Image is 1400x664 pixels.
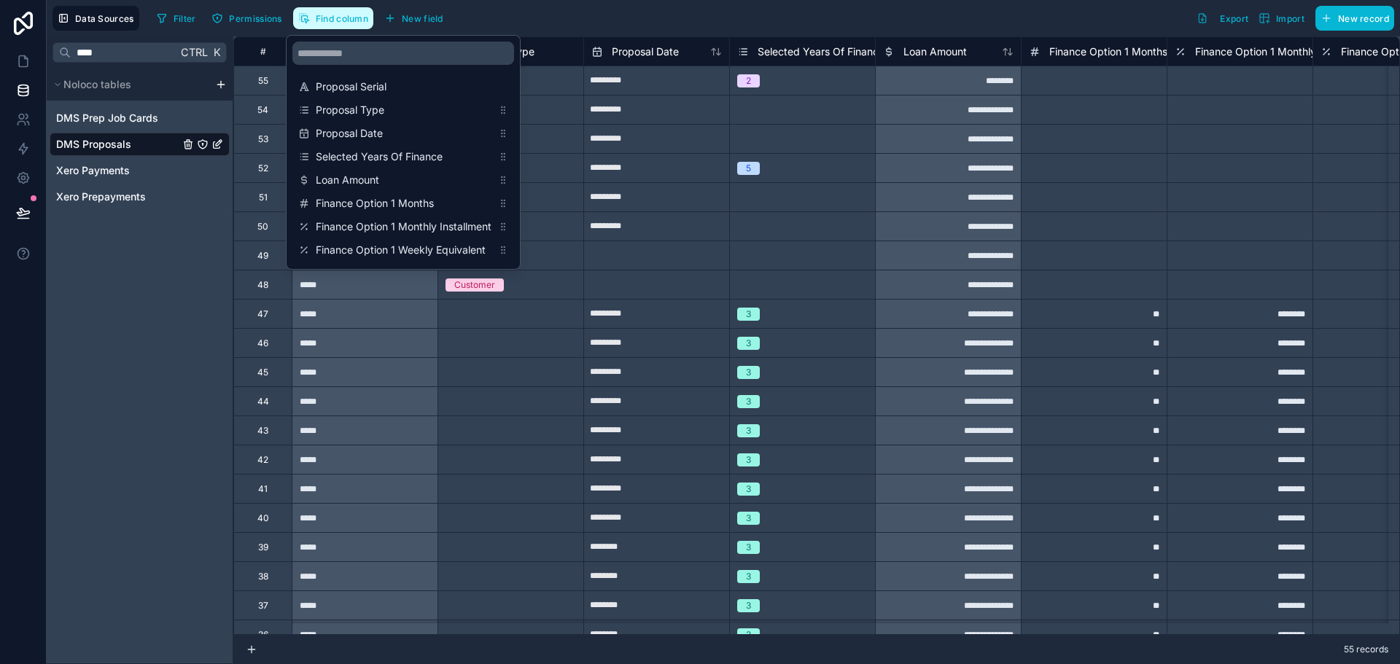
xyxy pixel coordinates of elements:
[746,395,751,408] div: 3
[293,7,373,29] button: Find column
[1253,6,1310,31] button: Import
[379,7,448,29] button: New field
[258,542,268,553] div: 39
[258,571,268,582] div: 38
[454,278,495,292] div: Customer
[746,337,751,350] div: 3
[316,103,492,117] span: Proposal Type
[206,7,287,29] button: Permissions
[229,13,281,24] span: Permissions
[259,192,268,203] div: 51
[746,453,751,466] div: 3
[1195,44,1371,59] span: Finance Option 1 Monthly Installment
[257,425,268,437] div: 43
[174,13,196,24] span: Filter
[746,628,751,641] div: 3
[612,44,679,59] span: Proposal Date
[151,7,201,29] button: Filter
[257,221,268,233] div: 50
[211,47,222,58] span: K
[316,266,492,281] span: Finance Option 1 Daily Equivalent
[1310,6,1394,31] a: New record
[257,512,269,524] div: 40
[52,6,139,31] button: Data Sources
[206,7,292,29] a: Permissions
[316,243,492,257] span: Finance Option 1 Weekly Equivalent
[316,13,368,24] span: Find column
[257,454,268,466] div: 42
[316,196,492,211] span: Finance Option 1 Months
[1315,6,1394,31] button: New record
[903,44,967,59] span: Loan Amount
[257,396,269,407] div: 44
[257,337,268,349] div: 46
[316,173,492,187] span: Loan Amount
[287,36,520,269] div: scrollable content
[257,367,268,378] div: 45
[75,13,134,24] span: Data Sources
[258,483,268,495] div: 41
[245,46,281,57] div: #
[316,126,492,141] span: Proposal Date
[746,599,751,612] div: 3
[1220,13,1248,24] span: Export
[402,13,443,24] span: New field
[1049,44,1167,59] span: Finance Option 1 Months
[258,600,268,612] div: 37
[746,162,751,175] div: 5
[746,308,751,321] div: 3
[746,541,751,554] div: 3
[316,219,492,234] span: Finance Option 1 Monthly Installment
[1338,13,1389,24] span: New record
[1191,6,1253,31] button: Export
[746,483,751,496] div: 3
[257,279,268,291] div: 48
[316,149,492,164] span: Selected Years Of Finance
[258,163,268,174] div: 52
[257,104,268,116] div: 54
[1344,644,1388,655] span: 55 records
[179,43,209,61] span: Ctrl
[257,308,268,320] div: 47
[258,629,268,641] div: 36
[746,74,751,87] div: 2
[258,75,268,87] div: 55
[1276,13,1304,24] span: Import
[258,133,268,145] div: 53
[746,570,751,583] div: 3
[746,512,751,525] div: 3
[257,250,268,262] div: 49
[746,424,751,437] div: 3
[746,366,751,379] div: 3
[316,79,492,94] span: Proposal Serial
[758,44,884,59] span: Selected Years Of Finance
